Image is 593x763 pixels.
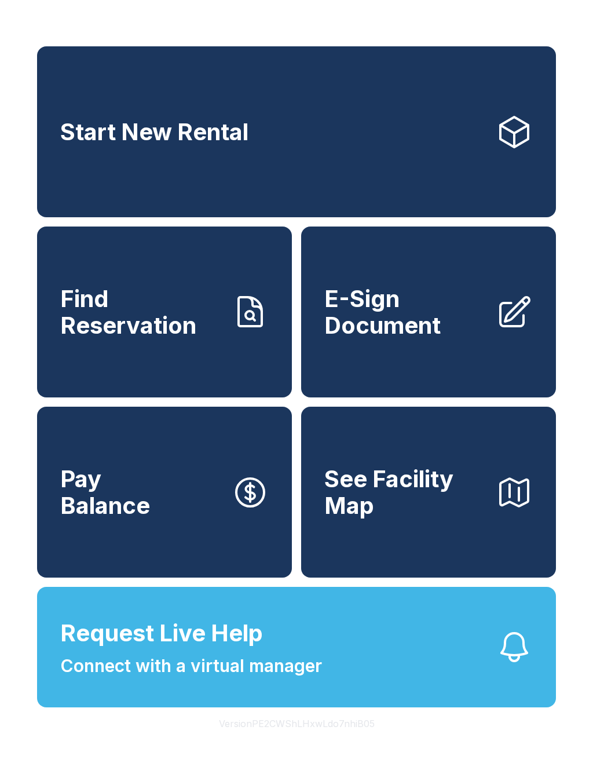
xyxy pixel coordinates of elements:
[37,227,292,397] a: Find Reservation
[60,466,150,519] span: Pay Balance
[37,407,292,578] a: PayBalance
[324,466,486,519] span: See Facility Map
[301,227,556,397] a: E-Sign Document
[324,286,486,338] span: E-Sign Document
[60,119,248,145] span: Start New Rental
[37,587,556,707] button: Request Live HelpConnect with a virtual manager
[60,616,263,651] span: Request Live Help
[60,653,322,679] span: Connect with a virtual manager
[37,46,556,217] a: Start New Rental
[60,286,222,338] span: Find Reservation
[210,707,384,740] button: VersionPE2CWShLHxwLdo7nhiB05
[301,407,556,578] button: See Facility Map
